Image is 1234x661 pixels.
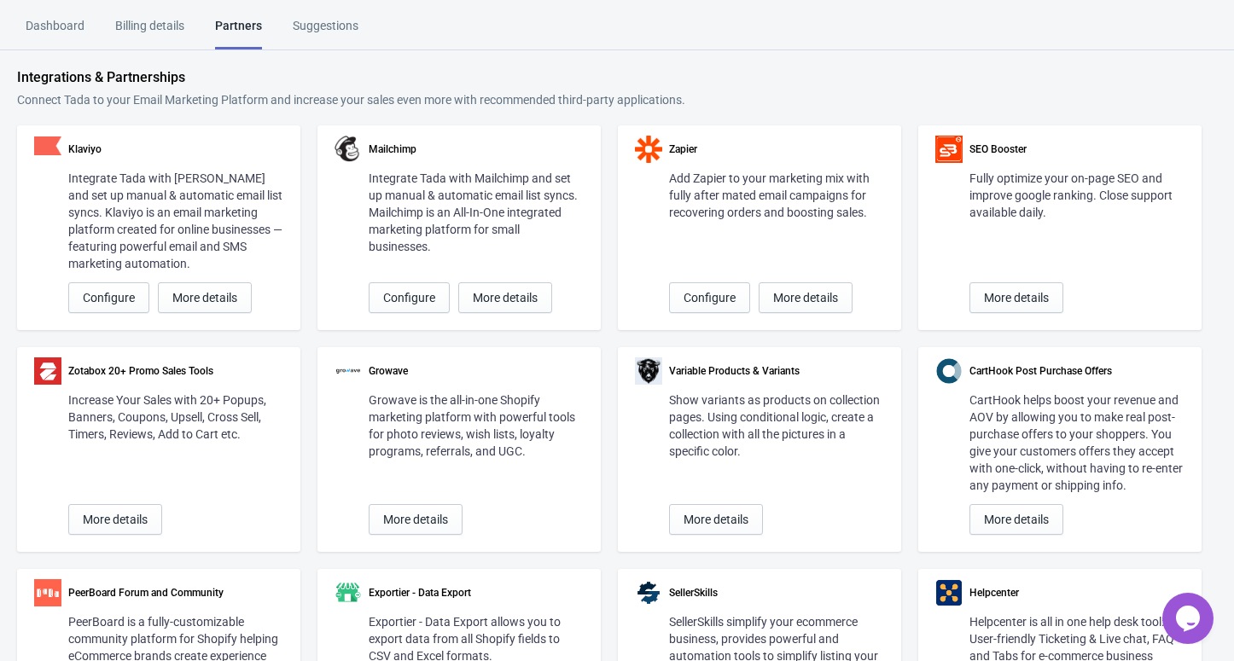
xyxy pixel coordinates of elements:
div: CartHook Post Purchase Offers [969,364,1185,378]
div: Partners [215,17,262,49]
img: zapier.svg [635,136,662,163]
span: Configure [83,291,135,304]
button: Configure [68,282,149,313]
div: Fully optimize your on-page SEO and improve google ranking. Close support available daily. [969,170,1185,221]
span: More details [984,291,1049,304]
button: Configure [669,282,750,313]
div: CartHook helps boost your revenue and AOV by allowing you to make real post-purchase offers to yo... [969,391,1185,494]
button: More details [158,282,252,313]
img: partner-variants-logo.png [635,357,662,385]
div: Helpcenter [969,586,1185,600]
button: Configure [369,282,450,313]
div: Variable Products & Variants [669,364,884,378]
img: partner-peerboard-logo.png [34,579,61,606]
img: partner-helpcenter-logo.png [935,579,963,606]
div: Zapier [669,142,884,156]
div: Connect Tada to your Email Marketing Platform and increase your sales even more with recommended ... [17,91,1217,108]
div: Integrations & Partnerships [17,67,1217,88]
span: More details [383,513,448,526]
span: Configure [684,291,736,304]
div: Zotabox 20+ Promo Sales Tools [68,364,283,378]
img: mailchimp.png [335,136,362,162]
button: More details [458,282,552,313]
iframe: chat widget [1162,593,1217,644]
div: PeerBoard Forum and Community [68,586,283,600]
img: partner-exportier-logo.png [335,579,362,606]
div: Mailchimp [369,142,584,156]
img: partner-growave-logo.png [335,357,362,385]
div: Add Zapier to your marketing mix with fully after mated email campaigns for recovering orders and... [669,170,884,221]
div: Increase Your Sales with 20+ Popups, Banners, Coupons, Upsell, Cross Sell, Timers, Reviews, Add t... [68,391,283,443]
span: More details [773,291,838,304]
div: SEO Booster [969,142,1185,156]
img: partner-carthook-logo.png [935,357,963,385]
div: Growave is the all-in-one Shopify marketing platform with powerful tools for photo reviews, wish ... [369,391,584,460]
img: partner-zotabox-logo.png [34,357,61,385]
button: More details [669,504,763,535]
div: Integrate Tada with [PERSON_NAME] and set up manual & automatic email list syncs. Klaviyo is an e... [68,170,283,272]
span: More details [83,513,148,526]
span: Configure [383,291,435,304]
button: More details [759,282,853,313]
div: Integrate Tada with Mailchimp and set up manual & automatic email list syncs. Mailchimp is an All... [369,170,584,255]
div: Billing details [115,17,184,47]
span: More details [684,513,748,526]
button: More details [969,504,1063,535]
img: partner-sellerskills-logo.png [635,579,662,606]
button: More details [68,504,162,535]
div: Show variants as products on collection pages. Using conditional logic, create a collection with ... [669,391,884,460]
div: Growave [369,364,584,378]
div: Klaviyo [68,142,283,156]
img: klaviyo.png [34,136,61,155]
div: Suggestions [293,17,358,47]
div: SellerSkills [669,586,884,600]
span: More details [984,513,1049,526]
img: partner-seobooster-logo.png [935,136,963,163]
div: Exportier - Data Export [369,586,584,600]
button: More details [369,504,463,535]
span: More details [172,291,237,304]
span: More details [473,291,538,304]
button: More details [969,282,1063,313]
div: Dashboard [26,17,84,47]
